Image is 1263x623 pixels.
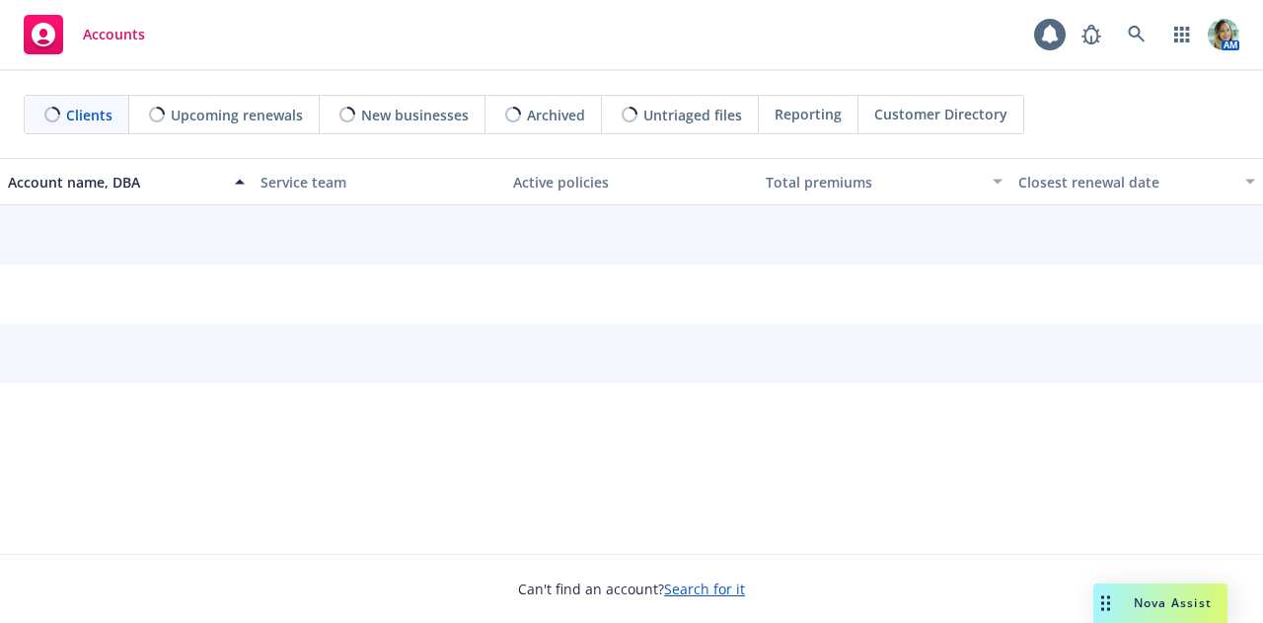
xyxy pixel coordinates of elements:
span: Nova Assist [1134,594,1212,611]
div: Service team [260,172,497,193]
div: Drag to move [1093,584,1118,623]
button: Active policies [505,158,758,205]
a: Report a Bug [1072,15,1111,54]
div: Closest renewal date [1018,172,1233,193]
div: Account name, DBA [8,172,223,193]
span: Upcoming renewals [171,105,303,125]
a: Search for it [664,580,745,598]
a: Switch app [1162,15,1202,54]
button: Nova Assist [1093,584,1227,623]
span: Archived [527,105,585,125]
span: Accounts [83,27,145,42]
button: Service team [253,158,505,205]
div: Total premiums [766,172,981,193]
button: Closest renewal date [1010,158,1263,205]
button: Total premiums [758,158,1010,205]
span: Customer Directory [874,104,1007,124]
span: Clients [66,105,112,125]
a: Accounts [16,7,153,62]
span: New businesses [361,105,469,125]
img: photo [1208,19,1239,50]
div: Active policies [513,172,750,193]
span: Reporting [775,104,842,124]
span: Untriaged files [643,105,742,125]
span: Can't find an account? [518,579,745,599]
a: Search [1117,15,1156,54]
